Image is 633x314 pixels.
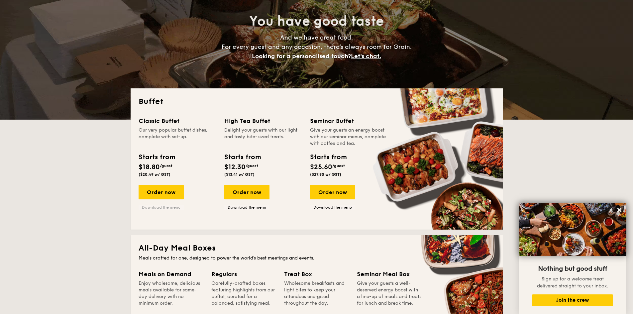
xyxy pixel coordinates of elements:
span: $25.60 [310,163,332,171]
div: Starts from [224,152,261,162]
div: Meals on Demand [139,269,203,279]
div: Delight your guests with our light and tasty bite-sized treats. [224,127,302,147]
a: Download the menu [224,205,269,210]
div: Order now [224,185,269,199]
div: Seminar Buffet [310,116,388,126]
span: /guest [246,163,258,168]
div: Order now [310,185,355,199]
div: Classic Buffet [139,116,216,126]
span: $18.80 [139,163,160,171]
span: ($20.49 w/ GST) [139,172,170,177]
div: Treat Box [284,269,349,279]
div: Our very popular buffet dishes, complete with set-up. [139,127,216,147]
div: Wholesome breakfasts and light bites to keep your attendees energised throughout the day. [284,280,349,307]
div: Regulars [211,269,276,279]
span: Looking for a personalised touch? [252,52,351,60]
div: Meals crafted for one, designed to power the world's best meetings and events. [139,255,495,262]
div: Seminar Meal Box [357,269,422,279]
div: Starts from [139,152,175,162]
div: High Tea Buffet [224,116,302,126]
h2: All-Day Meal Boxes [139,243,495,254]
button: Join the crew [532,294,613,306]
span: You have good taste [249,13,384,29]
a: Download the menu [310,205,355,210]
span: Let's chat. [351,52,381,60]
span: $12.30 [224,163,246,171]
span: Sign up for a welcome treat delivered straight to your inbox. [537,276,608,289]
div: Order now [139,185,184,199]
a: Download the menu [139,205,184,210]
h2: Buffet [139,96,495,107]
span: /guest [332,163,345,168]
div: Carefully-crafted boxes featuring highlights from our buffet, curated for a balanced, satisfying ... [211,280,276,307]
button: Close [614,205,625,215]
span: And we have great food. For every guest and any occasion, there’s always room for Grain. [222,34,412,60]
div: Starts from [310,152,346,162]
span: ($27.90 w/ GST) [310,172,341,177]
span: ($13.41 w/ GST) [224,172,255,177]
img: DSC07876-Edit02-Large.jpeg [519,203,626,256]
div: Give your guests a well-deserved energy boost with a line-up of meals and treats for lunch and br... [357,280,422,307]
span: Nothing but good stuff [538,265,607,273]
span: /guest [160,163,172,168]
div: Enjoy wholesome, delicious meals available for same-day delivery with no minimum order. [139,280,203,307]
div: Give your guests an energy boost with our seminar menus, complete with coffee and tea. [310,127,388,147]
